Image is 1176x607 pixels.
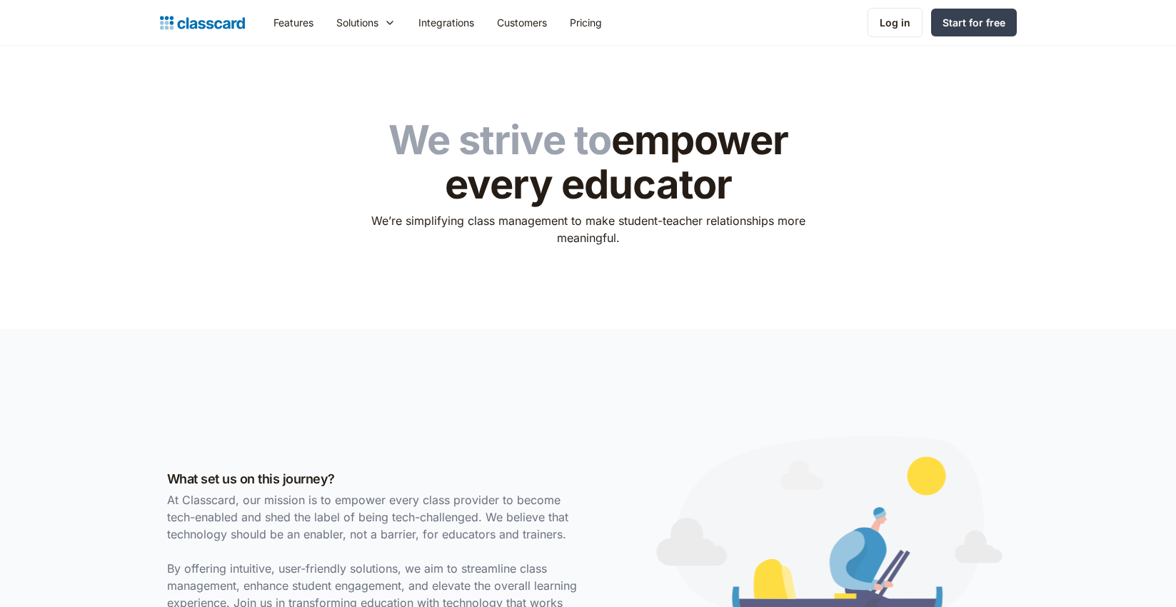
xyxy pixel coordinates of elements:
[943,15,1005,30] div: Start for free
[558,6,613,39] a: Pricing
[361,212,815,246] p: We’re simplifying class management to make student-teacher relationships more meaningful.
[325,6,407,39] div: Solutions
[931,9,1017,36] a: Start for free
[262,6,325,39] a: Features
[336,15,378,30] div: Solutions
[407,6,486,39] a: Integrations
[868,8,923,37] a: Log in
[167,469,581,488] h3: What set us on this journey?
[361,119,815,206] h1: empower every educator
[160,13,245,33] a: home
[388,116,611,164] span: We strive to
[486,6,558,39] a: Customers
[880,15,910,30] div: Log in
